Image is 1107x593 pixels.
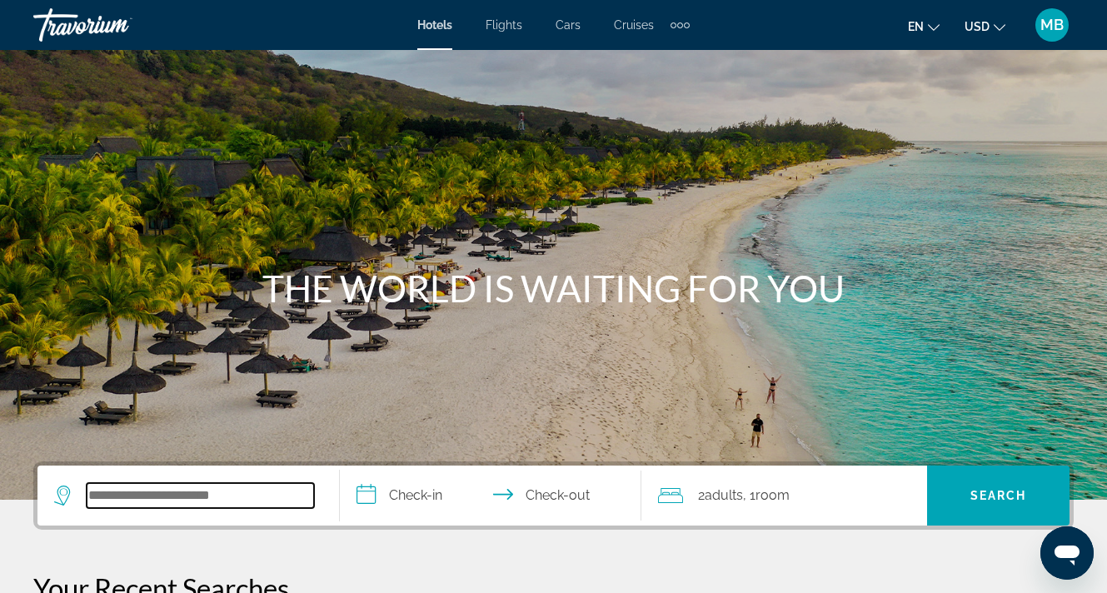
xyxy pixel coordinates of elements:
[743,484,790,507] span: , 1
[671,12,690,38] button: Extra navigation items
[965,20,990,33] span: USD
[705,487,743,503] span: Adults
[641,466,927,526] button: Travelers: 2 adults, 0 children
[1040,526,1094,580] iframe: Кнопка запуска окна обмена сообщениями
[908,14,940,38] button: Change language
[556,18,581,32] a: Cars
[486,18,522,32] a: Flights
[755,487,790,503] span: Room
[242,267,866,310] h1: THE WORLD IS WAITING FOR YOU
[970,489,1027,502] span: Search
[908,20,924,33] span: en
[37,466,1070,526] div: Search widget
[33,3,200,47] a: Travorium
[698,484,743,507] span: 2
[614,18,654,32] a: Cruises
[927,466,1070,526] button: Search
[1040,17,1064,33] span: MB
[965,14,1005,38] button: Change currency
[1030,7,1074,42] button: User Menu
[417,18,452,32] a: Hotels
[340,466,642,526] button: Check in and out dates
